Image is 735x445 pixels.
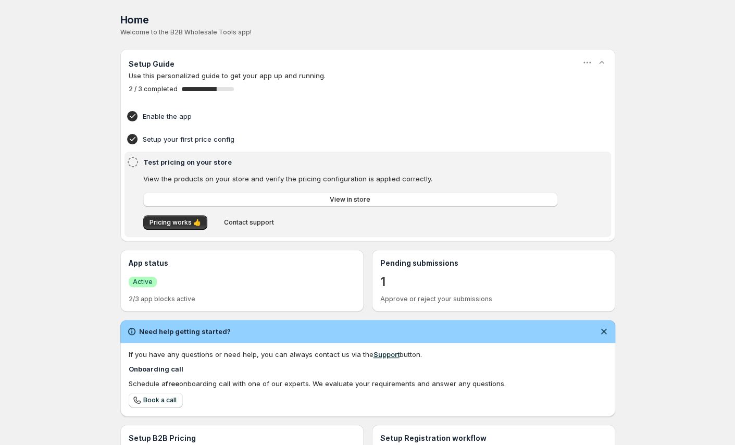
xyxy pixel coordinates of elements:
h3: Setup Guide [129,59,175,69]
a: Book a call [129,393,183,407]
span: Book a call [143,396,177,404]
span: View in store [330,195,370,204]
p: View the products on your store and verify the pricing configuration is applied correctly. [143,174,557,184]
p: Welcome to the B2B Wholesale Tools app! [120,28,615,36]
h4: Onboarding call [129,364,607,374]
b: free [166,379,179,388]
p: 2/3 app blocks active [129,295,355,303]
div: If you have any questions or need help, you can always contact us via the button. [129,349,607,360]
h3: Setup Registration workflow [380,433,607,443]
h3: Pending submissions [380,258,607,268]
h3: App status [129,258,355,268]
span: Active [133,278,153,286]
h4: Setup your first price config [143,134,560,144]
p: Approve or reject your submissions [380,295,607,303]
a: Support [373,350,400,359]
span: Home [120,14,149,26]
h2: Need help getting started? [139,326,231,337]
p: Use this personalized guide to get your app up and running. [129,70,607,81]
button: Dismiss notification [596,324,611,339]
span: Pricing works 👍 [150,218,201,227]
h3: Setup B2B Pricing [129,433,355,443]
h4: Enable the app [143,111,560,121]
div: Schedule a onboarding call with one of our experts. We evaluate your requirements and answer any ... [129,378,607,389]
span: Contact support [224,218,274,227]
button: Pricing works 👍 [143,215,207,230]
a: 1 [380,274,385,290]
button: Contact support [218,215,280,230]
span: 2 / 3 completed [129,85,178,93]
h4: Test pricing on your store [143,157,560,167]
a: SuccessActive [129,276,157,287]
a: View in store [143,192,557,207]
